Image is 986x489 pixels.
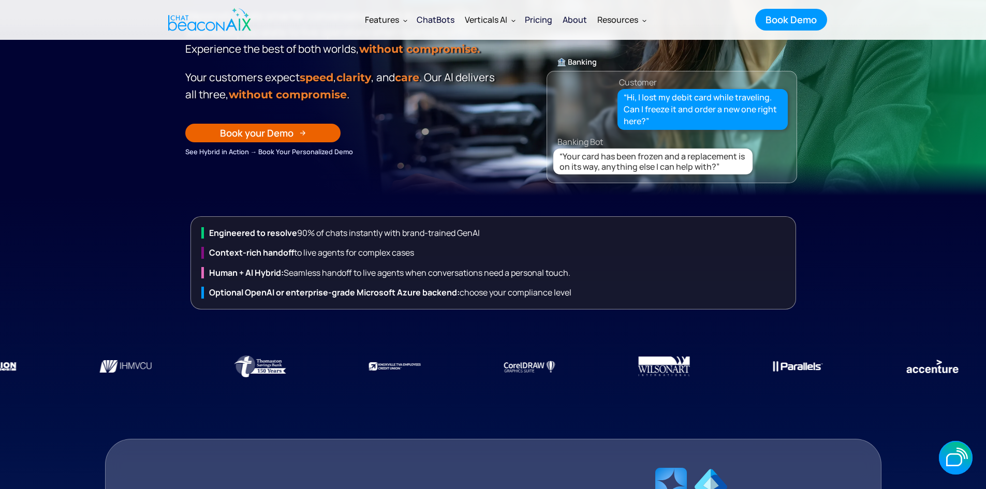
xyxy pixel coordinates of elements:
[465,12,507,27] div: Verticals AI
[563,12,587,27] div: About
[642,18,646,22] img: Dropdown
[359,42,480,55] strong: without compromise.
[520,6,557,33] a: Pricing
[209,247,294,258] strong: Context-rich handoff
[95,340,157,392] img: Empeople Credit Union using ChatBeaconAI
[209,287,460,298] strong: Optional OpenAI or enterprise-grade Microsoft Azure backend:
[300,71,333,84] strong: speed
[185,69,498,103] p: Your customers expect , , and . Our Al delivers all three, .
[525,12,552,27] div: Pricing
[364,340,426,392] img: Knoxville Employee Credit Union uses ChatBeacon
[511,18,516,22] img: Dropdown
[201,247,790,258] div: to live agents for complex cases
[755,9,827,31] a: Book Demo
[547,55,797,69] div: 🏦 Banking
[365,12,399,27] div: Features
[360,7,411,32] div: Features
[460,7,520,32] div: Verticals AI
[766,13,817,26] div: Book Demo
[220,126,293,140] div: Book your Demo
[209,227,297,239] strong: Engineered to resolve
[592,7,651,32] div: Resources
[201,267,790,278] div: Seamless handoff to live agents when conversations need a personal touch.
[395,71,419,84] span: care
[624,92,782,128] div: “Hi, I lost my debit card while traveling. Can I freeze it and order a new one right here?”
[403,18,407,22] img: Dropdown
[209,267,284,278] strong: Human + Al Hybrid:
[417,12,454,27] div: ChatBots
[557,6,592,33] a: About
[597,12,638,27] div: Resources
[185,124,341,142] a: Book your Demo
[185,146,498,157] div: See Hybrid in Action → Book Your Personalized Demo
[229,88,347,101] span: without compromise
[619,75,657,90] div: Customer
[336,71,371,84] span: clarity
[159,2,257,38] a: home
[201,227,790,239] div: 90% of chats instantly with brand-trained GenAI
[229,340,291,392] img: Thomaston Saving Bankusing ChatBeaconAI
[201,287,790,298] div: choose your compliance level
[300,130,306,136] img: Arrow
[411,6,460,33] a: ChatBots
